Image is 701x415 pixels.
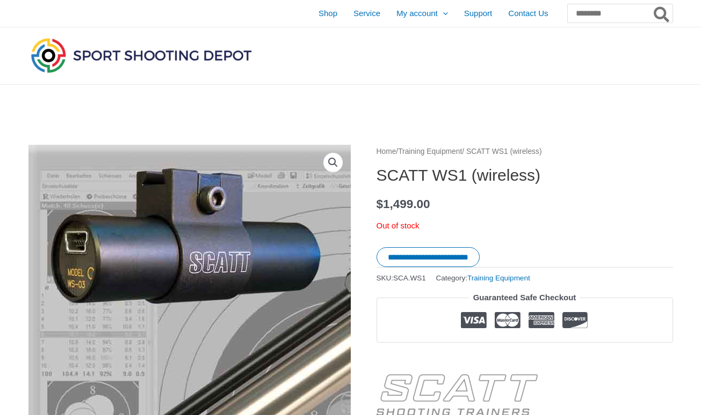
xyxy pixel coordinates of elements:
a: Home [377,147,396,155]
a: Training Equipment [467,274,530,282]
legend: Guaranteed Safe Checkout [469,290,581,305]
img: Sport Shooting Depot [28,35,254,75]
p: Out of stock [377,218,673,233]
a: Training Equipment [398,147,462,155]
span: SKU: [377,271,426,285]
nav: Breadcrumb [377,145,673,159]
span: SCA.WS1 [393,274,426,282]
bdi: 1,499.00 [377,197,430,211]
iframe: Customer reviews powered by Trustpilot [377,351,673,364]
span: Category: [436,271,530,285]
a: View full-screen image gallery [323,153,343,172]
span: $ [377,197,384,211]
h1: SCATT WS1 (wireless) [377,166,673,185]
button: Search [652,4,673,23]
